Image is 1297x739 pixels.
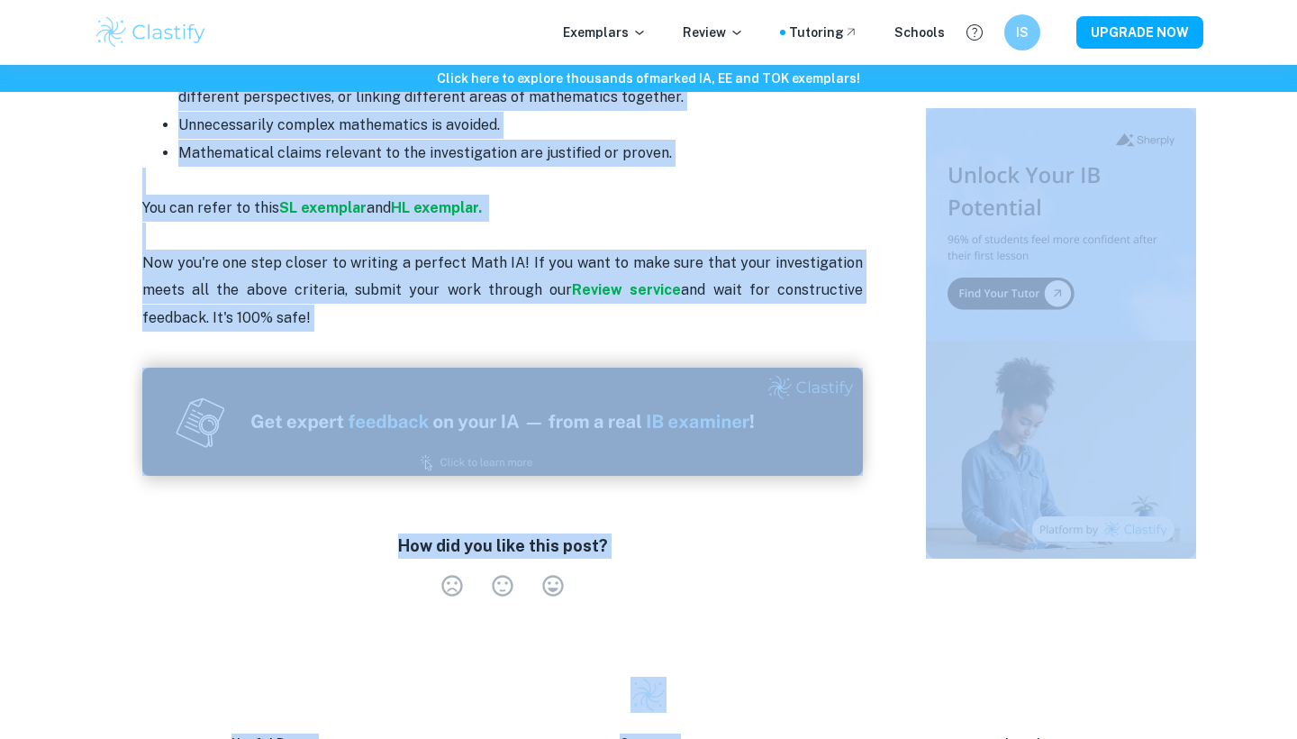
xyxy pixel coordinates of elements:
[178,144,672,161] span: Mathematical claims relevant to the investigation are justified or proven.
[142,199,279,216] span: You can refer to this
[367,199,391,216] span: and
[959,17,990,48] button: Help and Feedback
[142,368,863,476] img: Ad
[178,60,866,105] span: Sophistication is shown by using challenging mathematical concepts, looking at a problem from dif...
[894,23,945,42] a: Schools
[398,534,608,559] h6: How did you like this post?
[94,14,208,50] img: Clastify logo
[926,108,1196,559] img: Thumbnail
[391,199,482,216] a: HL exemplar.
[683,23,744,42] p: Review
[572,281,681,298] a: Review service
[142,168,863,332] p: Now you're one step closer to writing a perfect Math IA! If you want to make sure that your inves...
[1012,23,1033,42] h6: IS
[279,199,367,216] a: SL exemplar
[178,116,500,133] span: Unnecessarily complex mathematics is avoided.
[1076,16,1203,49] button: UPGRADE NOW
[4,68,1293,88] h6: Click here to explore thousands of marked IA, EE and TOK exemplars !
[789,23,858,42] a: Tutoring
[563,23,647,42] p: Exemplars
[1004,14,1040,50] button: IS
[630,677,667,713] img: Clastify logo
